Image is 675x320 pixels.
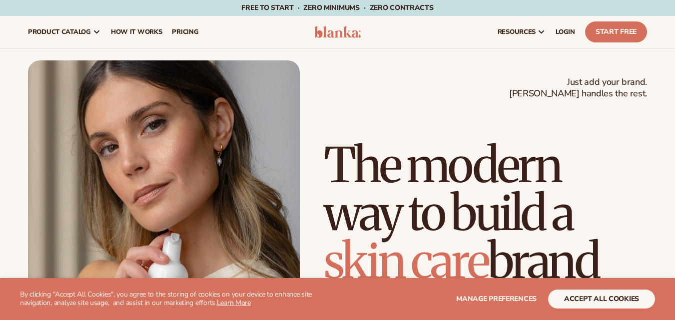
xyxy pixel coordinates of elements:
[456,290,537,309] button: Manage preferences
[241,3,433,12] span: Free to start · ZERO minimums · ZERO contracts
[456,294,537,304] span: Manage preferences
[509,76,647,100] span: Just add your brand. [PERSON_NAME] handles the rest.
[498,28,536,36] span: resources
[20,291,333,308] p: By clicking "Accept All Cookies", you agree to the storing of cookies on your device to enhance s...
[23,16,106,48] a: product catalog
[493,16,551,48] a: resources
[106,16,167,48] a: How It Works
[314,26,361,38] img: logo
[172,28,198,36] span: pricing
[217,298,251,308] a: Learn More
[324,141,647,285] h1: The modern way to build a brand
[548,290,655,309] button: accept all cookies
[28,28,91,36] span: product catalog
[556,28,575,36] span: LOGIN
[551,16,580,48] a: LOGIN
[585,21,647,42] a: Start Free
[324,231,488,291] span: skin care
[167,16,203,48] a: pricing
[111,28,162,36] span: How It Works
